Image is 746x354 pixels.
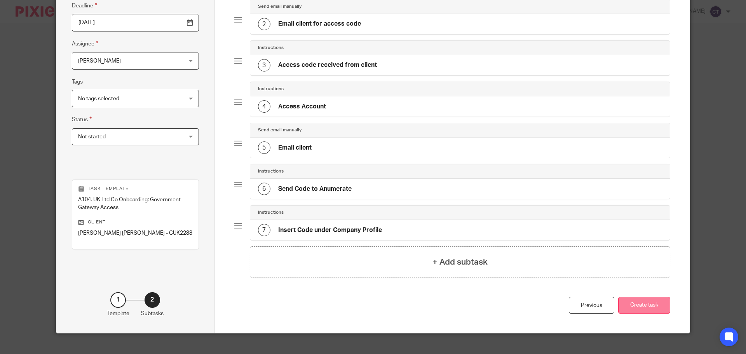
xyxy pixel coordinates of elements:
[78,58,121,64] span: [PERSON_NAME]
[258,183,270,195] div: 6
[78,196,193,212] p: A104. UK Ltd Co Onboarding: Government Gateway Access
[258,224,270,236] div: 7
[141,310,164,317] p: Subtasks
[432,256,488,268] h4: + Add subtask
[258,127,302,133] h4: Send email manually
[278,226,382,234] h4: Insert Code under Company Profile
[78,219,193,225] p: Client
[72,115,92,124] label: Status
[258,59,270,71] div: 3
[78,186,193,192] p: Task template
[569,297,614,314] div: Previous
[110,292,126,308] div: 1
[258,100,270,113] div: 4
[278,144,312,152] h4: Email client
[145,292,160,308] div: 2
[258,3,302,10] h4: Send email manually
[78,134,106,140] span: Not started
[258,86,284,92] h4: Instructions
[78,96,119,101] span: No tags selected
[258,18,270,30] div: 2
[278,103,326,111] h4: Access Account
[72,39,98,48] label: Assignee
[72,14,199,31] input: Pick a date
[278,20,361,28] h4: Email client for access code
[107,310,129,317] p: Template
[72,78,83,86] label: Tags
[258,168,284,174] h4: Instructions
[258,45,284,51] h4: Instructions
[278,61,377,69] h4: Access code received from client
[278,185,352,193] h4: Send Code to Anumerate
[78,229,193,237] p: [PERSON_NAME] [PERSON_NAME] - GUK2288
[618,297,670,314] button: Create task
[258,141,270,154] div: 5
[72,1,97,10] label: Deadline
[258,209,284,216] h4: Instructions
